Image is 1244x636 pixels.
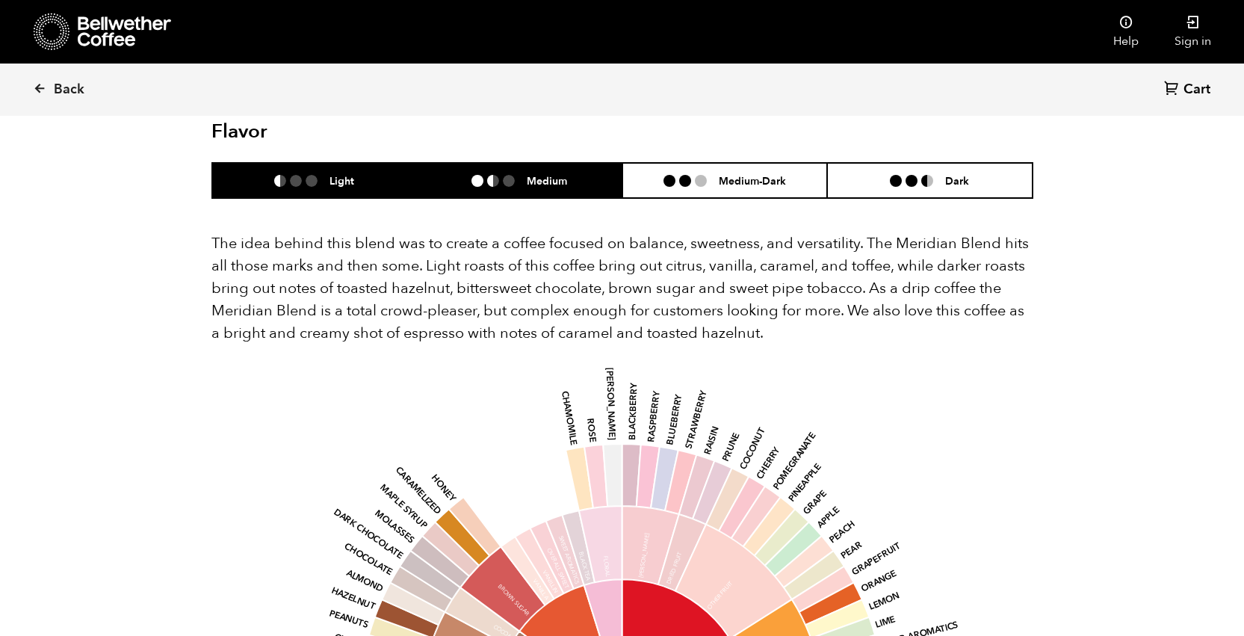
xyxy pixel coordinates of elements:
h6: Medium-Dark [719,174,786,187]
span: Back [54,81,84,99]
h6: Dark [945,174,969,187]
p: The idea behind this blend was to create a coffee focused on balance, sweetness, and versatility.... [211,232,1033,345]
span: Cart [1183,81,1210,99]
a: Cart [1164,80,1214,100]
h6: Medium [527,174,567,187]
h2: Flavor [211,120,486,143]
h6: Light [329,174,354,187]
